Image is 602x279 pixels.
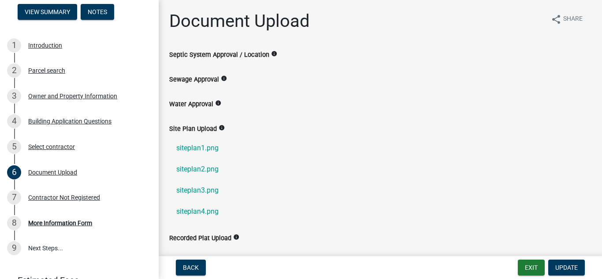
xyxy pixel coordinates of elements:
div: 8 [7,216,21,230]
div: 6 [7,165,21,179]
label: Septic System Approval / Location [169,52,269,58]
a: plat.jpg [169,247,591,268]
div: 3 [7,89,21,103]
div: 1 [7,38,21,52]
a: siteplan3.png [169,180,591,201]
h1: Document Upload [169,11,310,32]
a: siteplan1.png [169,138,591,159]
i: info [221,75,227,82]
i: share [551,14,561,25]
span: Back [183,264,199,271]
button: View Summary [18,4,77,20]
button: Update [548,260,585,275]
div: Parcel search [28,67,65,74]
label: Recorded Plat Upload [169,235,231,242]
button: Exit [518,260,545,275]
label: Water Approval [169,101,213,108]
div: 7 [7,190,21,205]
div: 5 [7,140,21,154]
div: 2 [7,63,21,78]
div: Owner and Property Information [28,93,117,99]
div: Introduction [28,42,62,48]
i: info [219,125,225,131]
div: Select contractor [28,144,75,150]
label: Sewage Approval [169,77,219,83]
button: shareShare [544,11,590,28]
wm-modal-confirm: Notes [81,9,114,16]
div: 9 [7,241,21,255]
label: Site Plan Upload [169,126,217,132]
div: Contractor Not Registered [28,194,100,201]
a: siteplan2.png [169,159,591,180]
div: 4 [7,114,21,128]
a: siteplan4.png [169,201,591,222]
button: Back [176,260,206,275]
div: Building Application Questions [28,118,111,124]
div: More Information Form [28,220,92,226]
span: Share [563,14,583,25]
i: info [215,100,221,106]
wm-modal-confirm: Summary [18,9,77,16]
i: info [233,234,239,240]
span: Update [555,264,578,271]
i: info [271,51,277,57]
button: Notes [81,4,114,20]
div: Document Upload [28,169,77,175]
